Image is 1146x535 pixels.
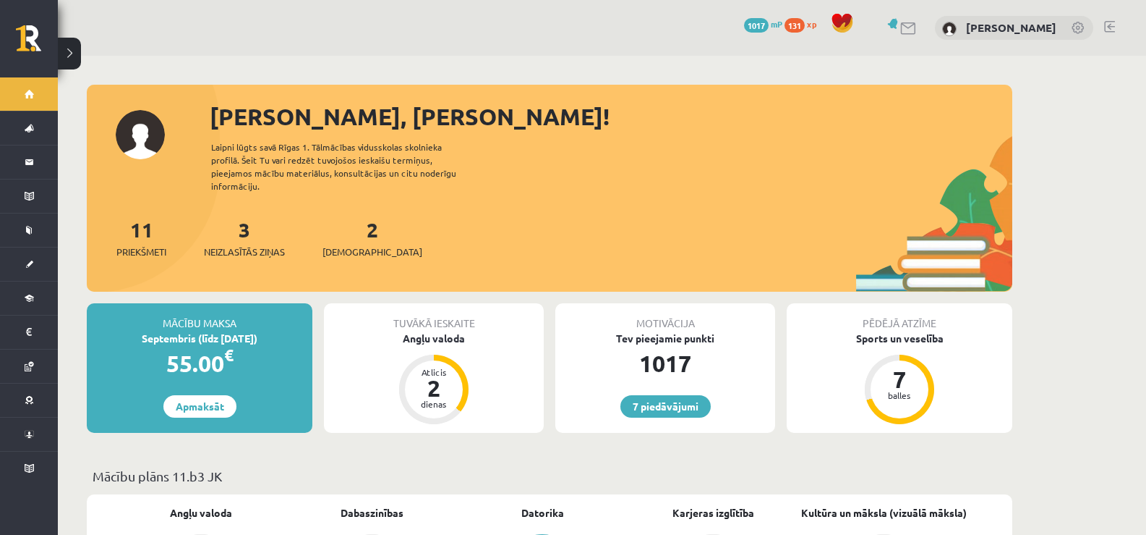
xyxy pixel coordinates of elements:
a: Dabaszinības [341,505,403,521]
div: 55.00 [87,346,312,381]
a: Apmaksāt [163,395,236,418]
a: Angļu valoda [170,505,232,521]
a: 11Priekšmeti [116,216,166,259]
a: 1017 mP [744,18,782,30]
span: 1017 [744,18,769,33]
div: Tev pieejamie punkti [555,331,775,346]
div: Pēdējā atzīme [787,303,1012,331]
a: 7 piedāvājumi [620,395,711,418]
div: Tuvākā ieskaite [324,303,544,331]
p: Mācību plāns 11.b3 JK [93,466,1006,486]
a: [PERSON_NAME] [966,20,1056,35]
div: 2 [412,376,456,400]
a: Datorika [521,505,564,521]
span: 131 [784,18,805,33]
div: Angļu valoda [324,331,544,346]
div: Septembris (līdz [DATE]) [87,331,312,346]
div: Laipni lūgts savā Rīgas 1. Tālmācības vidusskolas skolnieka profilā. Šeit Tu vari redzēt tuvojošo... [211,140,482,193]
div: dienas [412,400,456,408]
a: Karjeras izglītība [672,505,754,521]
a: 3Neizlasītās ziņas [204,216,285,259]
div: 7 [878,368,921,391]
a: Sports un veselība 7 balles [787,331,1012,426]
span: Neizlasītās ziņas [204,245,285,259]
div: Motivācija [555,303,775,331]
img: Reinārs Veikšs [942,22,957,36]
a: 131 xp [784,18,824,30]
span: xp [807,18,816,30]
span: mP [771,18,782,30]
span: € [224,345,234,366]
div: 1017 [555,346,775,381]
div: balles [878,391,921,400]
a: 2[DEMOGRAPHIC_DATA] [322,216,422,259]
a: Rīgas 1. Tālmācības vidusskola [16,25,58,62]
a: Angļu valoda Atlicis 2 dienas [324,331,544,426]
div: [PERSON_NAME], [PERSON_NAME]! [210,99,1012,134]
div: Mācību maksa [87,303,312,331]
span: Priekšmeti [116,245,166,259]
span: [DEMOGRAPHIC_DATA] [322,245,422,259]
div: Atlicis [412,368,456,376]
a: Kultūra un māksla (vizuālā māksla) [801,505,967,521]
div: Sports un veselība [787,331,1012,346]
